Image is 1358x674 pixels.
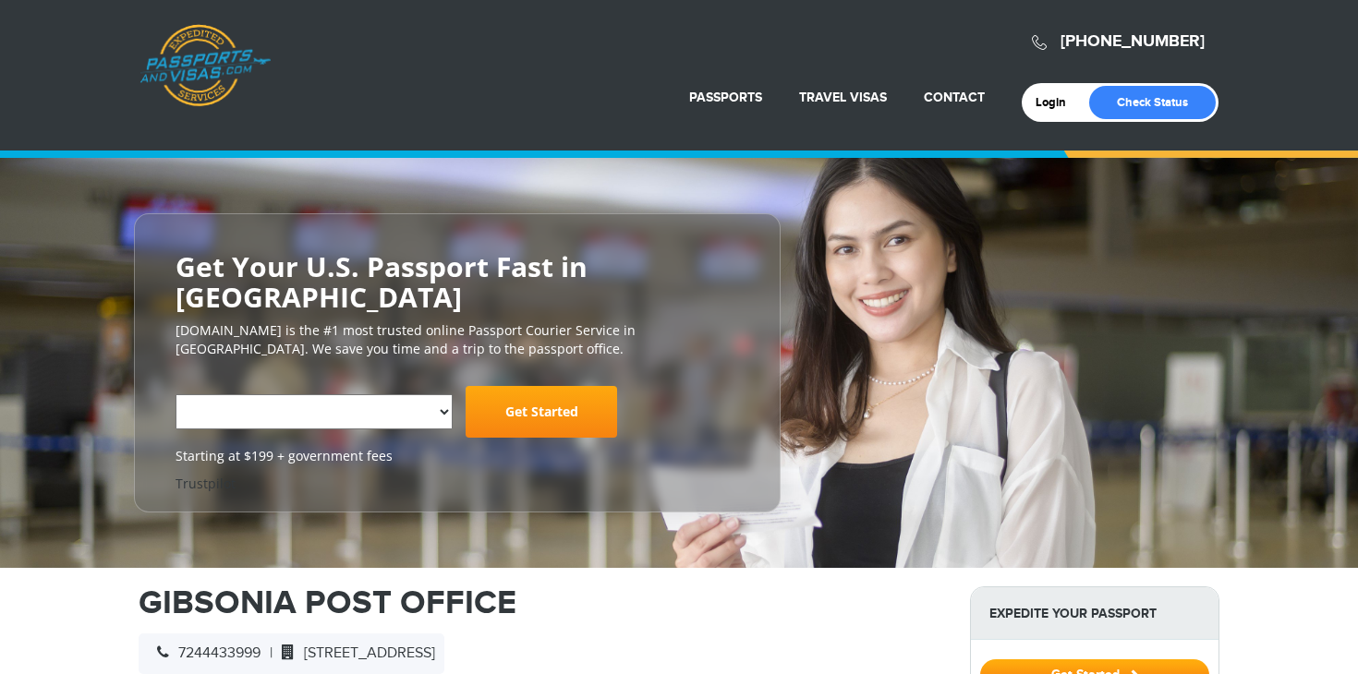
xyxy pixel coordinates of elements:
[176,447,739,465] span: Starting at $199 + government fees
[176,475,236,492] a: Trustpilot
[139,586,942,620] h1: GIBSONIA POST OFFICE
[139,24,271,107] a: Passports & [DOMAIN_NAME]
[1061,31,1205,52] a: [PHONE_NUMBER]
[689,90,762,105] a: Passports
[466,386,617,438] a: Get Started
[176,251,739,312] h2: Get Your U.S. Passport Fast in [GEOGRAPHIC_DATA]
[1036,95,1079,110] a: Login
[1089,86,1216,119] a: Check Status
[799,90,887,105] a: Travel Visas
[971,587,1219,640] strong: Expedite Your Passport
[139,633,444,674] div: |
[176,321,739,358] p: [DOMAIN_NAME] is the #1 most trusted online Passport Courier Service in [GEOGRAPHIC_DATA]. We sav...
[273,644,435,662] span: [STREET_ADDRESS]
[148,644,261,662] span: 7244433999
[924,90,985,105] a: Contact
